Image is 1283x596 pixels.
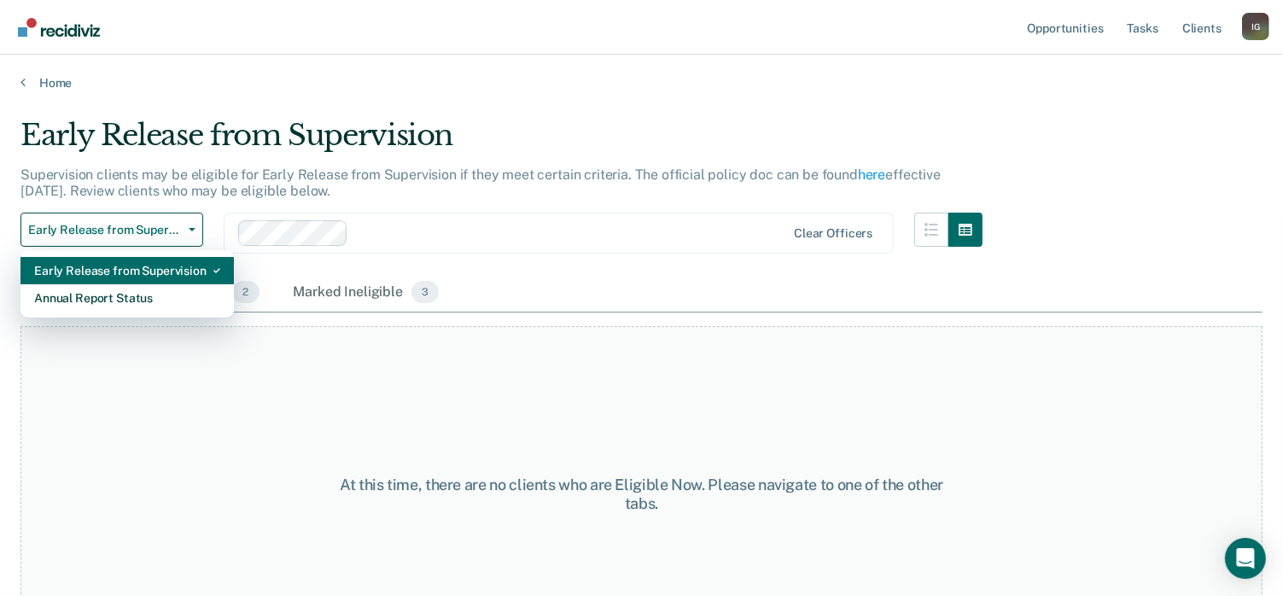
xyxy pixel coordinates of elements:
[28,223,182,237] span: Early Release from Supervision
[1225,538,1266,579] div: Open Intercom Messenger
[20,213,203,247] button: Early Release from Supervision
[20,118,983,167] div: Early Release from Supervision
[20,75,1263,91] a: Home
[1242,13,1269,40] button: Profile dropdown button
[1242,13,1269,40] div: I G
[34,257,220,284] div: Early Release from Supervision
[18,18,100,37] img: Recidiviz
[20,167,941,199] p: Supervision clients may be eligible for Early Release from Supervision if they meet certain crite...
[34,284,220,312] div: Annual Report Status
[290,274,443,312] div: Marked Ineligible3
[411,281,439,303] span: 3
[331,476,952,512] div: At this time, there are no clients who are Eligible Now. Please navigate to one of the other tabs.
[858,167,885,183] a: here
[794,226,872,241] div: Clear officers
[232,281,259,303] span: 2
